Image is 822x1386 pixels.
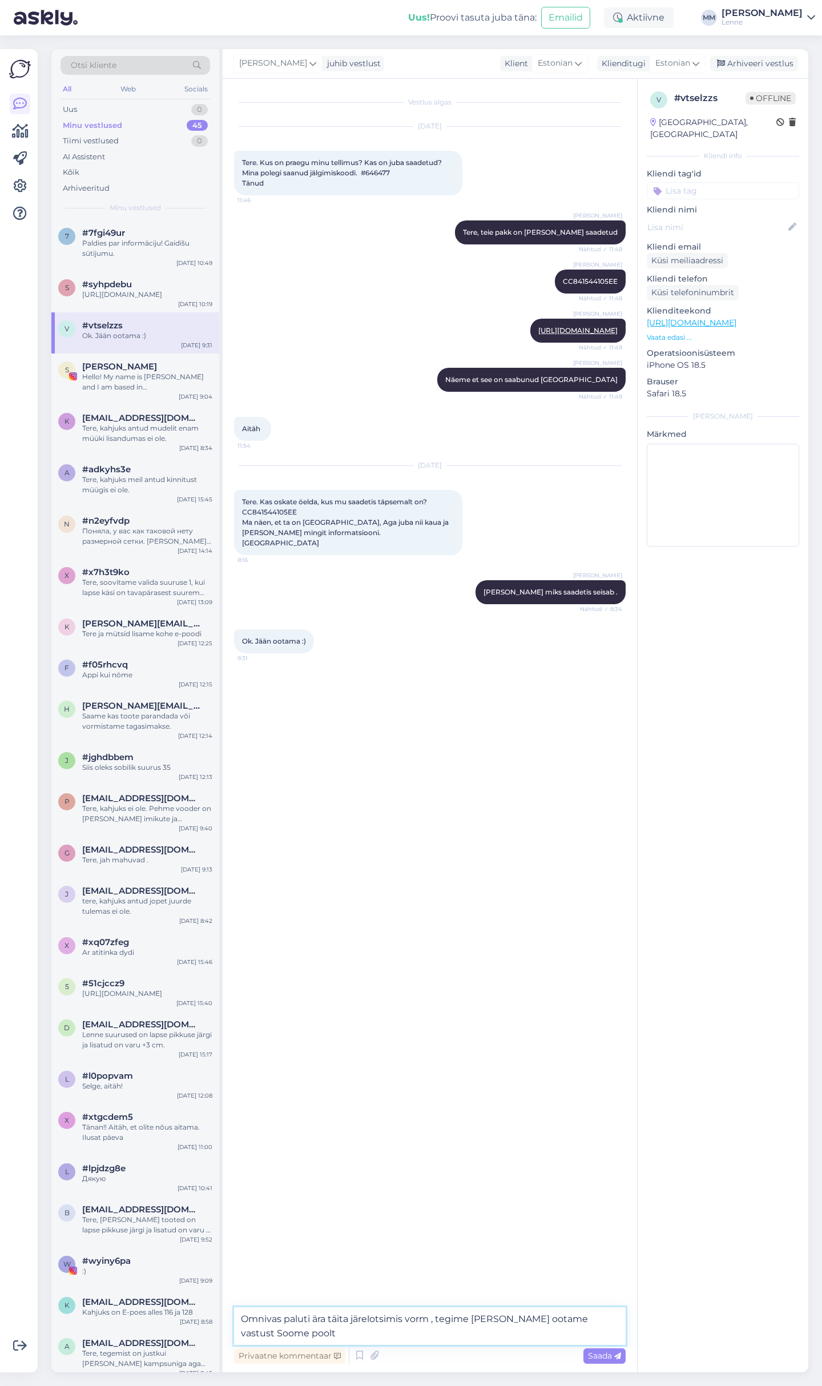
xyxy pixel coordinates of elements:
[177,598,212,606] div: [DATE] 13:09
[82,1030,212,1050] div: Lenne suurused on lapse pikkuse järgi ja lisatud on varu +3 cm.
[647,221,786,234] input: Lisa nimi
[650,116,776,140] div: [GEOGRAPHIC_DATA], [GEOGRAPHIC_DATA]
[82,660,128,670] span: #f05rhcvq
[82,670,212,680] div: Appi kui nōme
[63,183,110,194] div: Arhiveeritud
[82,1204,201,1215] span: bembijs16@gmail.com
[179,1050,212,1059] div: [DATE] 15:17
[82,711,212,732] div: Saame kas toote parandada või vormistame tagasimakse.
[579,245,622,254] span: Nähtud ✓ 11:48
[177,1091,212,1100] div: [DATE] 12:08
[82,1163,126,1174] span: #lpjdzg8e
[82,577,212,598] div: Tere, soovitame valida suuruse 1, kui lapse käsi on tavapärasest suurem võite ka valida suuruse 2.
[63,104,77,115] div: Uus
[573,310,622,318] span: [PERSON_NAME]
[65,365,69,374] span: S
[604,7,674,28] div: Aktiivne
[242,158,444,187] span: Tere. Kus on praegu minu tellimus? Kas on juba saadetud? Mina polegi saanud jälgimiskoodi. #64647...
[63,1260,71,1268] span: w
[82,372,212,392] div: Hello! My name is [PERSON_NAME] and I am based in [GEOGRAPHIC_DATA]. I am in my third trimester a...
[656,95,661,104] span: v
[746,92,796,105] span: Offline
[82,978,124,989] span: #51cjccz9
[177,958,212,966] div: [DATE] 15:46
[647,305,799,317] p: Klienditeekond
[647,411,799,421] div: [PERSON_NAME]
[82,947,212,958] div: Ar atitinka dydi
[65,1301,70,1309] span: k
[647,359,799,371] p: iPhone OS 18.5
[82,290,212,300] div: [URL][DOMAIN_NAME]
[82,238,212,259] div: Paldies par informāciju! Gaidīšu sūtījumu.
[65,1342,70,1351] span: a
[579,294,622,303] span: Nähtud ✓ 11:48
[82,1215,212,1235] div: Tere, [PERSON_NAME] tooted on lapse pikkuse järgi ja lisatud on varu + 3cm.
[63,167,79,178] div: Kõik
[110,203,161,213] span: Minu vestlused
[647,241,799,253] p: Kliendi email
[65,324,69,333] span: v
[178,300,212,308] div: [DATE] 10:19
[82,1338,201,1348] span: aiki.jurgenstein@gmail.com
[647,168,799,180] p: Kliendi tag'id
[65,849,70,857] span: g
[234,1307,626,1345] textarea: Omnivas paluti ära täita järelotsimis vorm , tegime [PERSON_NAME] ootame vastust Soome poolt
[64,705,70,713] span: h
[181,341,212,349] div: [DATE] 9:31
[82,1348,212,1369] div: Tere, tegemist on justkui [PERSON_NAME] kampsuniga aga toode ei ole tuule ega veekindel. Sobib ka...
[408,12,430,23] b: Uus!
[187,120,208,131] div: 45
[573,260,622,269] span: [PERSON_NAME]
[483,588,618,596] span: [PERSON_NAME] miks saadetis seisab .
[82,793,201,804] span: piretsirg@gmail.com
[722,18,803,27] div: Lenne
[82,1112,133,1122] span: #xtgcdem5
[541,7,590,29] button: Emailid
[408,11,537,25] div: Proovi tasuta juba täna:
[178,1143,212,1151] div: [DATE] 11:00
[722,9,803,18] div: [PERSON_NAME]
[82,1071,133,1081] span: #l0popvam
[191,104,208,115] div: 0
[82,1256,131,1266] span: #wyiny6pa
[82,629,212,639] div: Tere ja mütsid lisame kohe e-poodi
[65,571,69,580] span: x
[63,120,122,131] div: Minu vestlused
[179,1369,212,1377] div: [DATE] 8:45
[701,10,717,26] div: MM
[65,756,68,765] span: j
[538,57,573,70] span: Estonian
[647,151,799,161] div: Kliendi info
[178,1184,212,1192] div: [DATE] 10:41
[722,9,815,27] a: [PERSON_NAME]Lenne
[647,388,799,400] p: Safari 18.5
[82,1307,212,1317] div: Kahjuks on E-poes alles 116 ja 128
[563,277,618,286] span: CC841544105EE
[191,135,208,147] div: 0
[82,423,212,444] div: Tere, kahjuks antud mudelit enam müüki lisandumas ei ole.
[65,622,70,631] span: k
[234,460,626,471] div: [DATE]
[237,441,280,450] span: 11:54
[65,890,68,898] span: j
[82,845,201,855] span: getter141@gmail.com
[597,58,646,70] div: Klienditugi
[82,804,212,824] div: Tere, kahjuks ei ole. Pehme vooder on [PERSON_NAME] imikute ja väikelaste kombekatel.
[237,196,280,204] span: 11:46
[82,228,125,238] span: #7fgi49ur
[82,1174,212,1184] div: Дякую
[82,331,212,341] div: Ok. Jään ootama :)
[180,1235,212,1244] div: [DATE] 9:52
[82,1122,212,1143] div: Tänan!! Aitäh, et olite nõus aitama. Ilusat päeva
[242,497,450,547] span: Tere. Kas oskate öelda, kus mu saadetis täpsemalt on? CC841544105EE Ma näen, et ta on [GEOGRAPHIC...
[463,228,618,236] span: Tere, teie pakk on [PERSON_NAME] saadetud
[65,1167,69,1176] span: l
[647,285,739,300] div: Küsi telefoninumbrit
[82,762,212,773] div: Siis oleks sobilik suurus 35
[82,567,130,577] span: #x7h3t9ko
[573,571,622,580] span: [PERSON_NAME]
[71,59,116,71] span: Otsi kliente
[63,135,119,147] div: Tiimi vestlused
[655,57,690,70] span: Estonian
[82,701,201,711] span: helen.laine@outlook.com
